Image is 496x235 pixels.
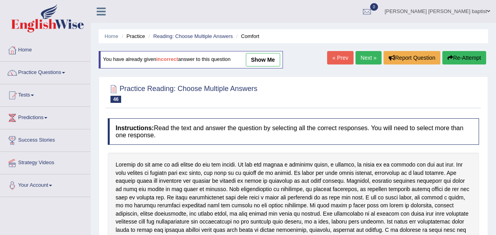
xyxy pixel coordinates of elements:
[108,118,479,145] h4: Read the text and answer the question by selecting all the correct responses. You will need to se...
[234,32,259,40] li: Comfort
[108,83,257,103] h2: Practice Reading: Choose Multiple Answers
[356,51,382,64] a: Next »
[327,51,353,64] a: « Prev
[0,152,90,172] a: Strategy Videos
[0,129,90,149] a: Success Stories
[0,107,90,127] a: Predictions
[0,39,90,59] a: Home
[110,96,121,103] span: 46
[105,33,118,39] a: Home
[370,3,378,11] span: 0
[116,125,154,131] b: Instructions:
[0,174,90,194] a: Your Account
[384,51,440,64] button: Report Question
[246,53,280,66] a: show me
[442,51,486,64] button: Re-Attempt
[153,33,233,39] a: Reading: Choose Multiple Answers
[120,32,145,40] li: Practice
[0,84,90,104] a: Tests
[99,51,283,68] div: You have already given answer to this question
[156,57,178,63] b: incorrect
[0,62,90,81] a: Practice Questions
